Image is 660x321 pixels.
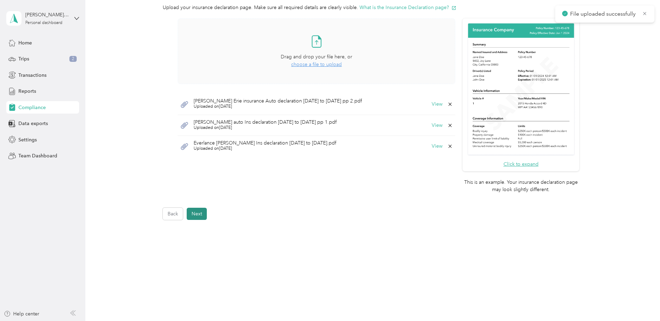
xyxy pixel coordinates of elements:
p: File uploaded successfully [570,10,637,18]
span: Team Dashboard [18,152,57,159]
span: Compliance [18,104,46,111]
span: Transactions [18,72,46,79]
span: Uploaded on [DATE] [194,104,362,110]
span: Home [18,39,32,47]
div: [PERSON_NAME] [PERSON_NAME] [25,11,69,18]
span: choose a file to upload [291,61,342,67]
p: Upload your insurance declaration page. Make sure all required details are clearly visible. [163,4,579,11]
iframe: Everlance-gr Chat Button Frame [621,282,660,321]
span: 2 [69,56,77,62]
button: Help center [4,310,39,318]
button: View [432,102,442,107]
img: Sample insurance declaration [466,22,576,157]
span: Everlance [PERSON_NAME] Ins declaration [DATE] to [DATE].pdf [194,141,336,146]
button: Back [163,208,183,220]
button: View [432,144,442,149]
p: This is an example. Your insurance declaration page may look slightly different. [463,179,579,193]
span: Drag and drop your file here, orchoose a file to upload [178,19,455,84]
button: Next [187,208,207,220]
button: View [432,123,442,128]
span: Drag and drop your file here, or [281,54,352,60]
span: Uploaded on [DATE] [194,125,337,131]
button: Click to expand [504,160,539,168]
span: Uploaded on [DATE] [194,146,336,152]
span: Trips [18,55,29,63]
span: Data exports [18,120,48,127]
span: Settings [18,136,37,143]
div: Personal dashboard [25,21,62,25]
span: [PERSON_NAME] Erie insurance Auto declaration [DATE] to [DATE] pp 2.pdf [194,99,362,104]
button: What is the Insurance Declaration page? [359,4,456,11]
span: [PERSON_NAME] auto Ins declaration [DATE] to [DATE] pp 1.pdf [194,120,337,125]
span: Reports [18,88,36,95]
